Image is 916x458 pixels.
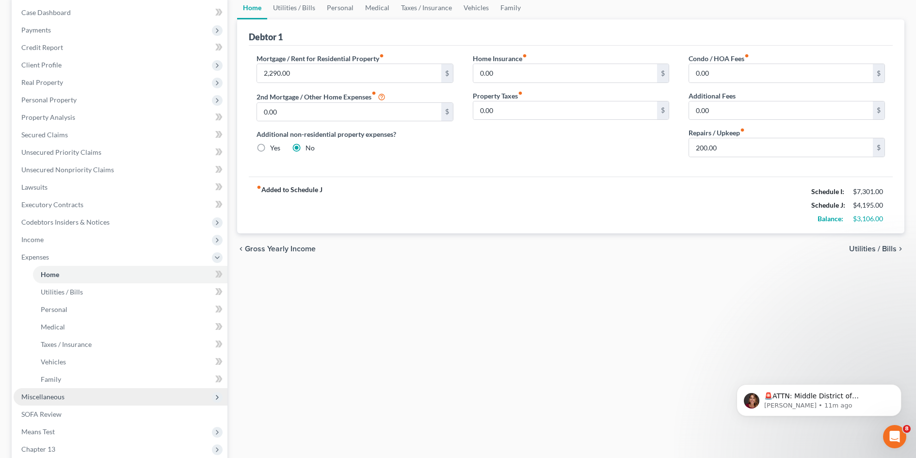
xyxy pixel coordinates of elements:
span: Gross Yearly Income [245,245,316,253]
label: Mortgage / Rent for Residential Property [257,53,384,64]
span: Case Dashboard [21,8,71,16]
span: Credit Report [21,43,63,51]
div: $ [873,64,884,82]
i: fiber_manual_record [740,128,745,132]
a: Home [33,266,227,283]
strong: Balance: [818,214,843,223]
label: Yes [270,143,280,153]
i: fiber_manual_record [518,91,523,96]
i: fiber_manual_record [371,91,376,96]
span: Medical [41,323,65,331]
a: SOFA Review [14,406,227,423]
label: Home Insurance [473,53,527,64]
span: Miscellaneous [21,393,64,401]
i: fiber_manual_record [257,185,261,190]
span: Means Test [21,427,55,436]
span: Client Profile [21,61,62,69]
span: Chapter 13 [21,445,55,453]
span: Real Property [21,78,63,86]
label: Condo / HOA Fees [689,53,749,64]
button: Utilities / Bills chevron_right [849,245,904,253]
div: $3,106.00 [853,214,885,224]
button: chevron_left Gross Yearly Income [237,245,316,253]
a: Property Analysis [14,109,227,126]
i: fiber_manual_record [522,53,527,58]
label: Additional Fees [689,91,736,101]
a: Utilities / Bills [33,283,227,301]
a: Credit Report [14,39,227,56]
span: Expenses [21,253,49,261]
span: Utilities / Bills [849,245,897,253]
label: Additional non-residential property expenses? [257,129,453,139]
span: SOFA Review [21,410,62,418]
div: $ [873,101,884,120]
i: fiber_manual_record [744,53,749,58]
a: Secured Claims [14,126,227,144]
span: Personal Property [21,96,77,104]
div: $ [441,64,453,82]
span: Utilities / Bills [41,288,83,296]
div: $ [873,138,884,157]
div: $ [657,64,669,82]
span: 8 [903,425,911,433]
label: Property Taxes [473,91,523,101]
span: Secured Claims [21,131,68,139]
span: Vehicles [41,358,66,366]
span: Property Analysis [21,113,75,121]
div: $ [657,101,669,120]
label: 2nd Mortgage / Other Home Expenses [257,91,386,102]
a: Family [33,371,227,388]
span: Family [41,375,61,383]
a: Vehicles [33,353,227,371]
span: Taxes / Insurance [41,340,92,348]
a: Personal [33,301,227,318]
i: chevron_left [237,245,245,253]
label: Repairs / Upkeep [689,128,745,138]
a: Executory Contracts [14,196,227,213]
span: Lawsuits [21,183,48,191]
label: No [305,143,315,153]
span: Unsecured Nonpriority Claims [21,165,114,174]
span: Home [41,270,59,278]
div: Debtor 1 [249,31,283,43]
a: Unsecured Nonpriority Claims [14,161,227,179]
i: fiber_manual_record [379,53,384,58]
input: -- [257,103,441,121]
span: Income [21,235,44,244]
strong: Schedule J: [811,201,845,209]
div: $7,301.00 [853,187,885,196]
a: Taxes / Insurance [33,336,227,353]
a: Unsecured Priority Claims [14,144,227,161]
input: -- [689,138,873,157]
iframe: Intercom live chat [883,425,906,448]
a: Case Dashboard [14,4,227,21]
span: Codebtors Insiders & Notices [21,218,110,226]
span: Executory Contracts [21,200,83,209]
input: -- [689,64,873,82]
input: -- [473,64,657,82]
i: chevron_right [897,245,904,253]
span: Personal [41,305,67,313]
a: Medical [33,318,227,336]
a: Lawsuits [14,179,227,196]
input: -- [257,64,441,82]
input: -- [689,101,873,120]
div: $4,195.00 [853,200,885,210]
strong: Schedule I: [811,187,844,196]
strong: Added to Schedule J [257,185,322,226]
span: Payments [21,26,51,34]
input: -- [473,101,657,120]
span: Unsecured Priority Claims [21,148,101,156]
iframe: Intercom notifications message [722,364,916,432]
div: $ [441,103,453,121]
